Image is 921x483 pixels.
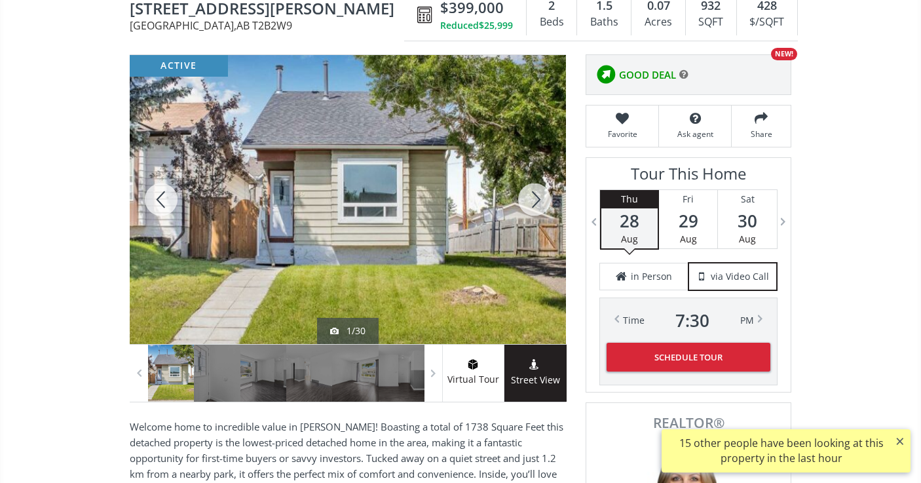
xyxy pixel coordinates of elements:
[330,324,366,338] div: 1/30
[593,62,619,88] img: rating icon
[479,19,513,32] span: $25,999
[743,12,791,32] div: $/SQFT
[668,436,894,466] div: 15 other people have been looking at this property in the last hour
[890,429,911,453] button: ×
[607,343,770,372] button: Schedule Tour
[718,212,777,230] span: 30
[680,233,697,245] span: Aug
[738,128,784,140] span: Share
[584,12,624,32] div: Baths
[659,212,717,230] span: 29
[504,373,567,388] span: Street View
[631,270,672,283] span: in Person
[692,12,730,32] div: SQFT
[623,311,754,330] div: Time PM
[666,128,724,140] span: Ask agent
[659,190,717,208] div: Fri
[718,190,777,208] div: Sat
[599,164,778,189] h3: Tour This Home
[771,48,797,60] div: NEW!
[130,20,411,31] span: [GEOGRAPHIC_DATA] , AB T2B2W9
[711,270,769,283] span: via Video Call
[601,212,658,230] span: 28
[533,12,570,32] div: Beds
[638,12,678,32] div: Acres
[442,345,504,402] a: virtual tour iconVirtual Tour
[440,19,513,32] div: Reduced
[466,359,479,370] img: virtual tour icon
[675,311,709,330] span: 7 : 30
[601,416,776,430] span: REALTOR®
[130,55,228,77] div: active
[593,128,652,140] span: Favorite
[739,233,756,245] span: Aug
[619,68,676,82] span: GOOD DEAL
[621,233,638,245] span: Aug
[130,55,566,344] div: 39 erin ridge Road SE Calgary, AB T2B2W9 - Photo 1 of 30
[601,190,658,208] div: Thu
[442,372,504,387] span: Virtual Tour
